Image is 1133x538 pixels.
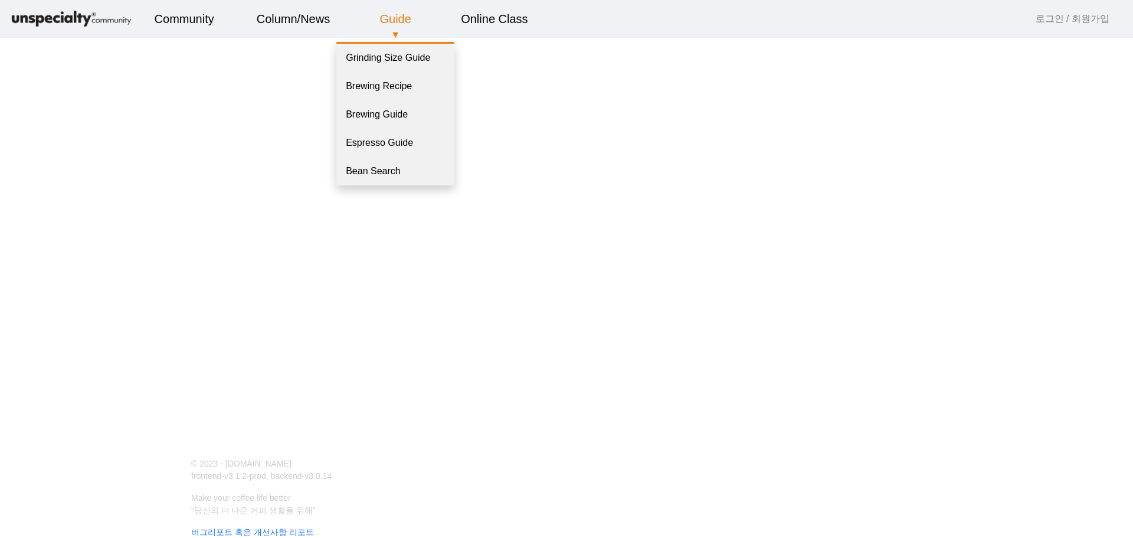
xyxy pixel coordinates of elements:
[336,44,454,72] a: Grinding Size Guide
[336,157,454,185] a: Bean Search
[78,374,152,404] a: Messages
[371,3,421,35] a: Guide
[336,129,454,157] a: Espresso Guide
[247,3,339,35] a: Column/News
[9,9,133,30] img: logo
[451,3,537,35] a: Online Class
[175,392,204,402] span: Settings
[336,72,454,100] a: Brewing Recipe
[145,3,224,35] a: Community
[30,392,51,402] span: Home
[184,458,559,482] p: © 2023 - [DOMAIN_NAME] frontend-v3.1.2-prod, backend-v3.0.14
[152,374,227,404] a: Settings
[336,100,454,129] a: Brewing Guide
[4,374,78,404] a: Home
[98,393,133,402] span: Messages
[1036,12,1109,26] a: 로그인 / 회원가입
[184,492,935,517] p: Make your coffee life better “당신의 더 나은 커피 생활을 위해”
[351,28,440,42] p: ▼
